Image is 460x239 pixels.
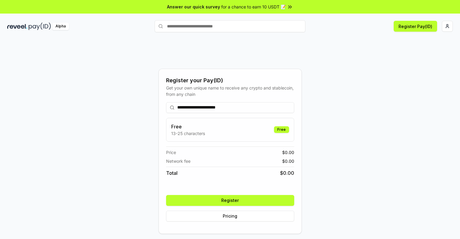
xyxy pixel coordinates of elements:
[166,149,176,156] span: Price
[166,211,294,222] button: Pricing
[171,123,205,130] h3: Free
[29,23,51,30] img: pay_id
[280,169,294,177] span: $ 0.00
[282,149,294,156] span: $ 0.00
[171,130,205,137] p: 13-25 characters
[274,126,289,133] div: Free
[166,195,294,206] button: Register
[167,4,220,10] span: Answer our quick survey
[166,85,294,97] div: Get your own unique name to receive any crypto and stablecoin, from any chain
[166,169,178,177] span: Total
[166,158,191,164] span: Network fee
[221,4,286,10] span: for a chance to earn 10 USDT 📝
[52,23,69,30] div: Alpha
[282,158,294,164] span: $ 0.00
[166,76,294,85] div: Register your Pay(ID)
[394,21,437,32] button: Register Pay(ID)
[7,23,27,30] img: reveel_dark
